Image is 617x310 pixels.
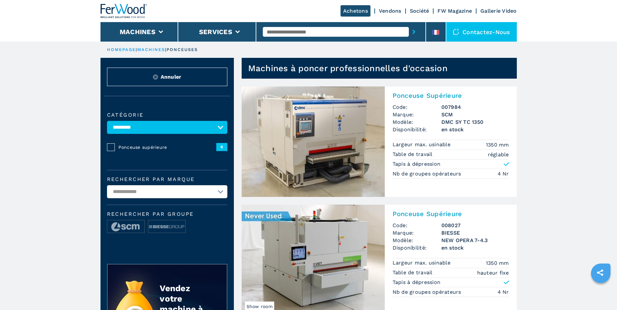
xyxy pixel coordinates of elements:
[393,161,441,168] p: Tapis à dépression
[216,143,227,151] span: 6
[101,4,147,18] img: Ferwood
[486,141,509,149] em: 1350 mm
[393,237,441,244] span: Modèle:
[242,86,517,197] a: Ponceuse Supérieure SCM DMC SY TC 1350Ponceuse SupérieureCode:007984Marque:SCMModèle:DMC SY TC 13...
[441,222,509,229] h3: 008027
[107,177,227,182] label: Rechercher par marque
[446,22,517,42] div: Contactez-nous
[592,265,608,281] a: sharethis
[393,222,441,229] span: Code:
[107,212,227,217] span: Rechercher par groupe
[441,237,509,244] h3: NEW OPERA 7-4.3
[107,112,227,118] label: catégorie
[441,229,509,237] h3: BIESSE
[393,229,441,237] span: Marque:
[120,28,155,36] button: Machines
[393,279,441,286] p: Tapis à dépression
[453,29,459,35] img: Contactez-nous
[136,47,137,52] span: |
[161,73,181,81] span: Annuler
[248,63,448,73] h1: Machines à poncer professionnelles d'occasion
[393,118,441,126] span: Modèle:
[393,151,434,158] p: Table de travail
[486,259,509,267] em: 1350 mm
[153,74,158,80] img: Reset
[441,118,509,126] h3: DMC SY TC 1350
[199,28,232,36] button: Services
[242,86,385,197] img: Ponceuse Supérieure SCM DMC SY TC 1350
[441,103,509,111] h3: 007984
[393,126,441,133] span: Disponibilité:
[488,151,509,158] em: réglable
[165,47,166,52] span: |
[409,24,419,39] button: submit-button
[480,8,517,14] a: Gallerie Video
[437,8,472,14] a: FW Magazine
[498,288,509,296] em: 4 Nr
[441,111,509,118] h3: SCM
[107,47,136,52] a: HOMEPAGE
[137,47,165,52] a: machines
[441,126,509,133] span: en stock
[477,269,509,277] em: hauteur fixe
[118,144,216,150] span: Ponceuse supérieure
[379,8,401,14] a: Vendons
[393,210,509,218] h2: Ponceuse Supérieure
[393,141,452,148] p: Largeur max. usinable
[107,68,227,86] button: ResetAnnuler
[393,170,463,177] p: Nb de groupes opérateurs
[393,289,463,296] p: Nb de groupes opérateurs
[167,47,198,53] p: ponceuses
[341,5,370,17] a: Achetons
[410,8,429,14] a: Société
[148,220,185,233] img: image
[498,170,509,177] em: 4 Nr
[107,220,144,233] img: image
[393,259,452,266] p: Largeur max. usinable
[393,269,434,276] p: Table de travail
[441,244,509,252] span: en stock
[393,244,441,252] span: Disponibilité:
[393,92,509,99] h2: Ponceuse Supérieure
[393,103,441,111] span: Code:
[393,111,441,118] span: Marque:
[589,281,612,305] iframe: Chat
